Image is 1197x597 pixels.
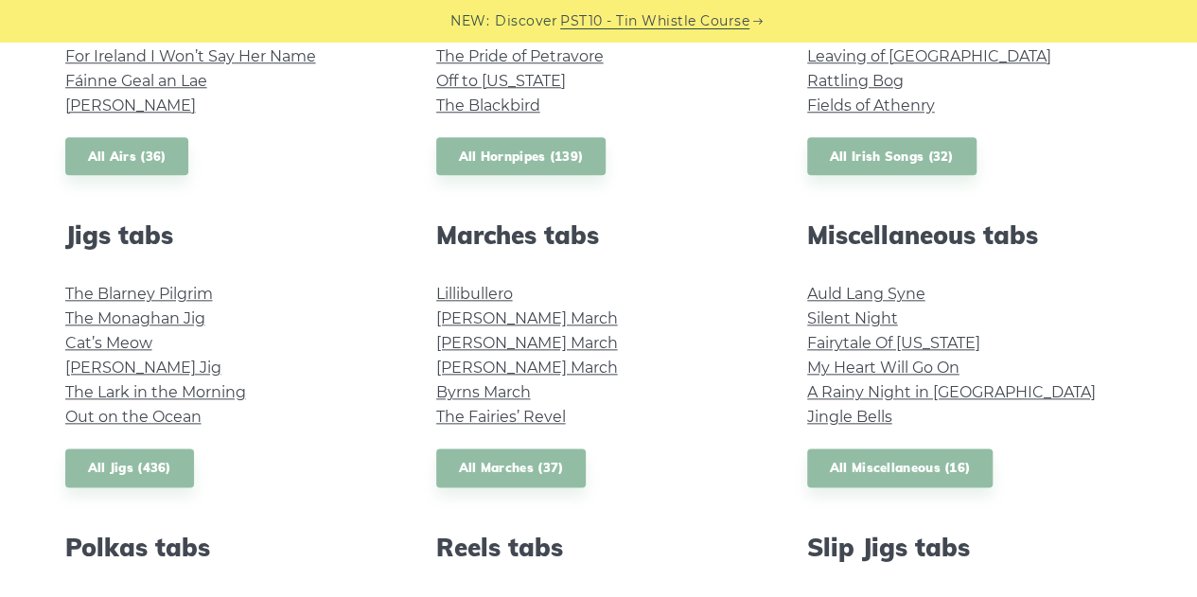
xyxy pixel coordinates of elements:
[436,408,566,426] a: The Fairies’ Revel
[65,448,194,487] a: All Jigs (436)
[65,72,207,90] a: Fáinne Geal an Lae
[807,309,898,327] a: Silent Night
[436,97,540,114] a: The Blackbird
[807,47,1051,65] a: Leaving of [GEOGRAPHIC_DATA]
[436,448,587,487] a: All Marches (37)
[807,533,1133,562] h2: Slip Jigs tabs
[560,10,749,32] a: PST10 - Tin Whistle Course
[807,334,980,352] a: Fairytale Of [US_STATE]
[436,334,618,352] a: [PERSON_NAME] March
[65,383,246,401] a: The Lark in the Morning
[807,220,1133,250] h2: Miscellaneous tabs
[807,97,935,114] a: Fields of Athenry
[65,285,213,303] a: The Blarney Pilgrim
[65,334,152,352] a: Cat’s Meow
[436,285,513,303] a: Lillibullero
[65,97,196,114] a: [PERSON_NAME]
[807,72,904,90] a: Rattling Bog
[436,383,531,401] a: Byrns March
[807,408,892,426] a: Jingle Bells
[436,359,618,377] a: [PERSON_NAME] March
[807,448,994,487] a: All Miscellaneous (16)
[807,137,977,176] a: All Irish Songs (32)
[436,309,618,327] a: [PERSON_NAME] March
[436,533,762,562] h2: Reels tabs
[436,220,762,250] h2: Marches tabs
[436,47,604,65] a: The Pride of Petravore
[65,47,316,65] a: For Ireland I Won’t Say Her Name
[807,285,925,303] a: Auld Lang Syne
[807,383,1096,401] a: A Rainy Night in [GEOGRAPHIC_DATA]
[65,408,202,426] a: Out on the Ocean
[65,533,391,562] h2: Polkas tabs
[65,359,221,377] a: [PERSON_NAME] Jig
[65,137,189,176] a: All Airs (36)
[807,359,959,377] a: My Heart Will Go On
[450,10,489,32] span: NEW:
[65,309,205,327] a: The Monaghan Jig
[436,72,566,90] a: Off to [US_STATE]
[436,137,607,176] a: All Hornpipes (139)
[495,10,557,32] span: Discover
[65,220,391,250] h2: Jigs tabs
